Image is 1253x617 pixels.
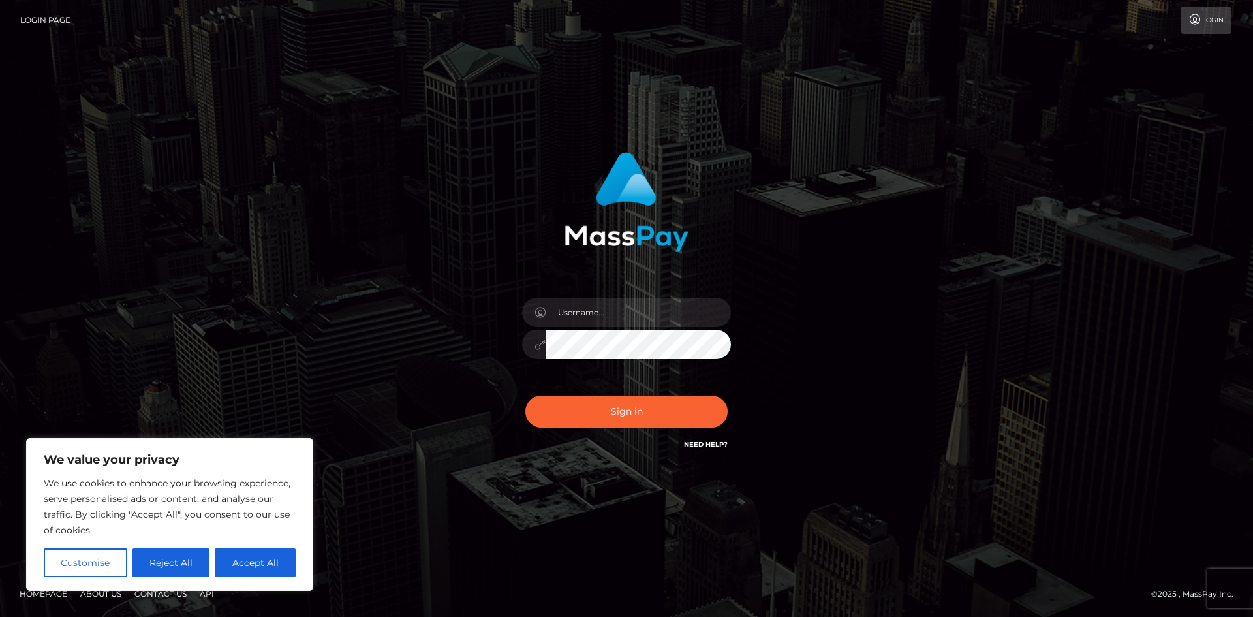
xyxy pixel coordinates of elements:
[525,396,728,428] button: Sign in
[129,584,192,604] a: Contact Us
[684,440,728,449] a: Need Help?
[132,548,210,577] button: Reject All
[565,152,688,252] img: MassPay Login
[546,298,731,327] input: Username...
[44,452,296,467] p: We value your privacy
[215,548,296,577] button: Accept All
[44,548,127,577] button: Customise
[20,7,70,34] a: Login Page
[1151,587,1243,601] div: © 2025 , MassPay Inc.
[194,584,219,604] a: API
[26,438,313,591] div: We value your privacy
[1181,7,1231,34] a: Login
[44,475,296,538] p: We use cookies to enhance your browsing experience, serve personalised ads or content, and analys...
[14,584,72,604] a: Homepage
[75,584,127,604] a: About Us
